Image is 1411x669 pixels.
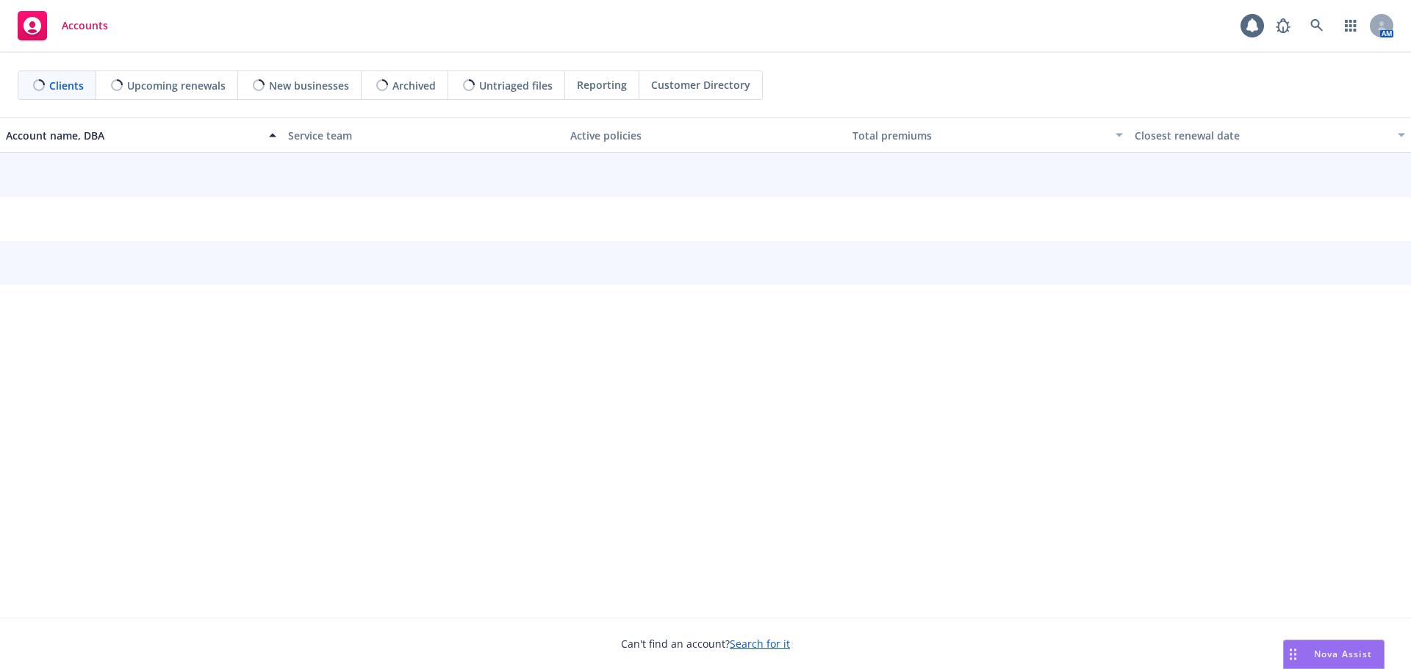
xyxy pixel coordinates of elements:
span: Archived [392,78,436,93]
span: Reporting [577,77,627,93]
span: Clients [49,78,84,93]
span: New businesses [269,78,349,93]
button: Nova Assist [1283,640,1385,669]
span: Upcoming renewals [127,78,226,93]
div: Active policies [570,128,841,143]
a: Accounts [12,5,114,46]
div: Total premiums [852,128,1107,143]
button: Active policies [564,117,847,153]
a: Report a Bug [1268,11,1298,40]
div: Closest renewal date [1135,128,1389,143]
button: Closest renewal date [1129,117,1411,153]
a: Search [1302,11,1332,40]
div: Drag to move [1284,640,1302,668]
span: Accounts [62,20,108,32]
a: Search for it [730,637,790,651]
button: Total premiums [847,117,1129,153]
a: Switch app [1336,11,1365,40]
span: Untriaged files [479,78,553,93]
span: Nova Assist [1314,648,1372,660]
div: Service team [288,128,559,143]
button: Service team [282,117,564,153]
span: Customer Directory [651,77,750,93]
span: Can't find an account? [621,636,790,651]
div: Account name, DBA [6,128,260,143]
